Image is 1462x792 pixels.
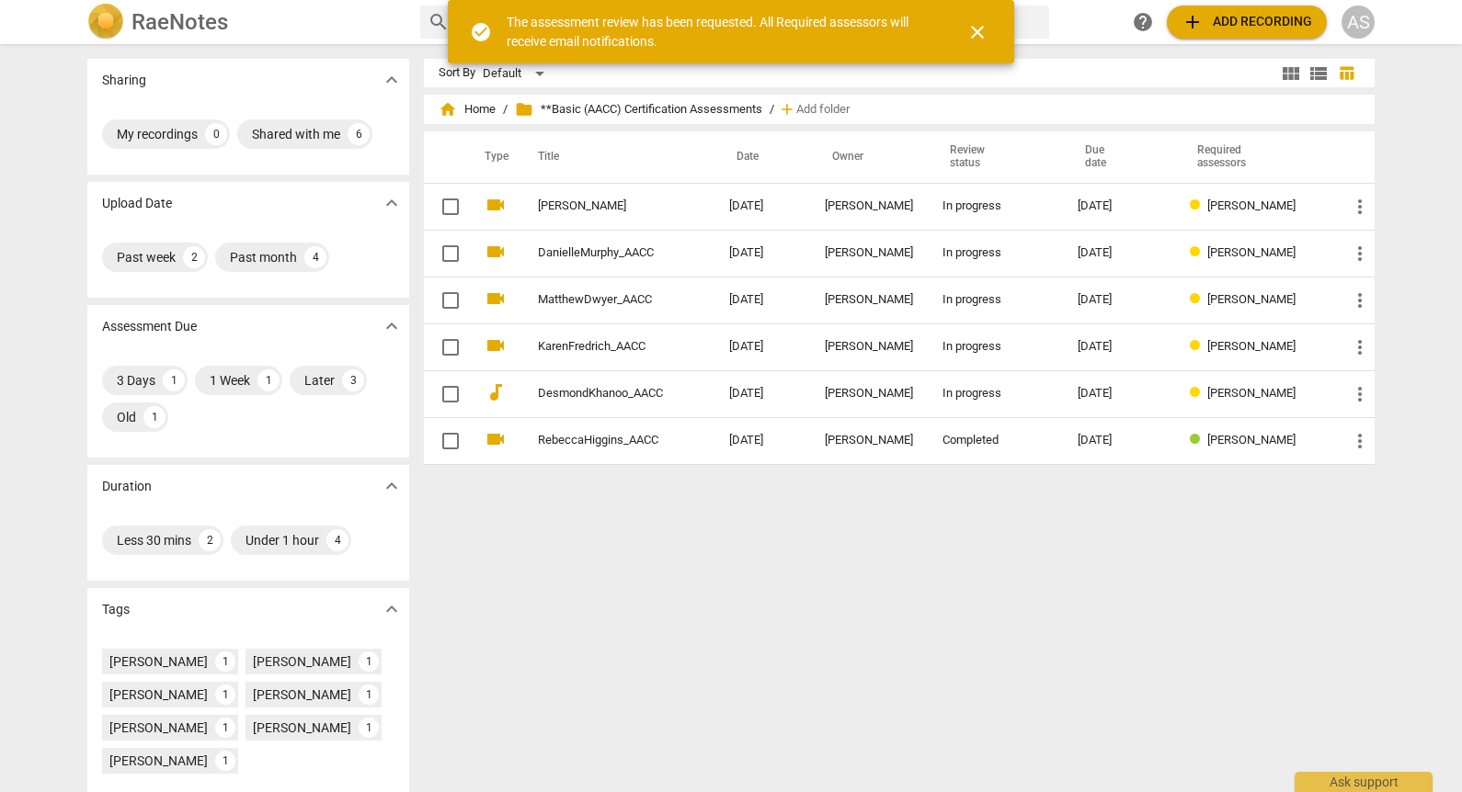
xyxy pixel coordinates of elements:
div: In progress [942,199,1048,213]
span: home [439,100,457,119]
td: [DATE] [714,323,810,370]
div: [PERSON_NAME] [109,718,208,737]
span: add [778,100,796,119]
span: Add folder [796,103,850,117]
div: In progress [942,293,1048,307]
span: Add recording [1182,11,1312,33]
div: [PERSON_NAME] [253,718,351,737]
span: [PERSON_NAME] [1207,292,1296,306]
div: [PERSON_NAME] [253,652,351,671]
span: [PERSON_NAME] [1207,433,1296,447]
div: Shared with me [252,125,340,143]
span: folder [515,100,533,119]
span: [PERSON_NAME] [1207,339,1296,353]
div: 1 [359,651,379,672]
div: 1 [215,685,235,705]
div: My recordings [117,125,198,143]
div: 1 [215,718,235,738]
p: Duration [102,477,152,496]
div: The assessment review has been requested. All Required assessors will receive email notifications. [507,13,933,51]
span: [PERSON_NAME] [1207,198,1296,212]
span: table_chart [1338,64,1355,82]
div: 2 [199,529,221,551]
div: In progress [942,340,1048,354]
span: Review status: in progress [1190,292,1207,306]
span: more_vert [1349,430,1371,452]
a: RebeccaHiggins_AACC [538,434,663,447]
div: 3 [342,369,364,391]
a: [PERSON_NAME] [538,199,663,213]
div: Default [483,59,551,88]
span: check_circle [470,21,492,43]
td: [DATE] [714,277,810,323]
div: [DATE] [1078,293,1160,307]
button: Show more [378,189,405,217]
div: [DATE] [1078,199,1160,213]
div: 1 [359,718,379,738]
div: Later [304,371,335,390]
span: Home [439,100,496,119]
a: MatthewDwyer_AACC [538,293,663,307]
div: 1 [143,406,166,428]
div: [PERSON_NAME] [253,685,351,704]
div: 1 [215,651,235,672]
button: Show more [378,312,405,340]
button: Show more [378,595,405,623]
button: Table view [1332,60,1360,87]
span: videocam [485,241,507,263]
span: add [1182,11,1204,33]
div: [PERSON_NAME] [825,340,913,354]
div: [PERSON_NAME] [825,293,913,307]
th: Type [470,131,516,183]
div: 3 Days [117,371,155,390]
td: [DATE] [714,370,810,417]
td: [DATE] [714,417,810,464]
span: videocam [485,428,507,450]
div: Ask support [1295,772,1433,792]
td: [DATE] [714,230,810,277]
div: [PERSON_NAME] [109,652,208,671]
span: expand_more [381,598,403,620]
span: expand_more [381,315,403,337]
span: / [503,103,508,117]
span: [PERSON_NAME] [1207,386,1296,400]
th: Required assessors [1175,131,1334,183]
button: Show more [378,66,405,94]
button: Tile view [1277,60,1305,87]
span: help [1132,11,1154,33]
div: [PERSON_NAME] [825,199,913,213]
button: Upload [1167,6,1327,39]
div: 0 [205,123,227,145]
div: Under 1 hour [246,531,319,549]
button: AS [1342,6,1375,39]
span: search [428,11,450,33]
p: Tags [102,600,130,619]
a: Help [1126,6,1159,39]
div: 2 [183,246,205,268]
div: In progress [942,246,1048,260]
div: In progress [942,387,1048,401]
th: Title [516,131,714,183]
div: 1 Week [210,371,250,390]
img: Logo [87,4,124,40]
div: 4 [304,246,326,268]
button: List view [1305,60,1332,87]
span: expand_more [381,192,403,214]
span: more_vert [1349,196,1371,218]
div: Sort By [439,66,475,80]
div: [PERSON_NAME] [109,752,208,770]
div: Past week [117,248,176,266]
th: Review status [928,131,1063,183]
div: 6 [348,123,370,145]
span: [PERSON_NAME] [1207,245,1296,259]
div: Old [117,408,136,426]
span: view_module [1280,62,1302,85]
th: Date [714,131,810,183]
div: [DATE] [1078,340,1160,354]
th: Owner [810,131,928,183]
span: videocam [485,194,507,216]
span: videocam [485,288,507,310]
div: 1 [215,751,235,771]
div: [PERSON_NAME] [825,246,913,260]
